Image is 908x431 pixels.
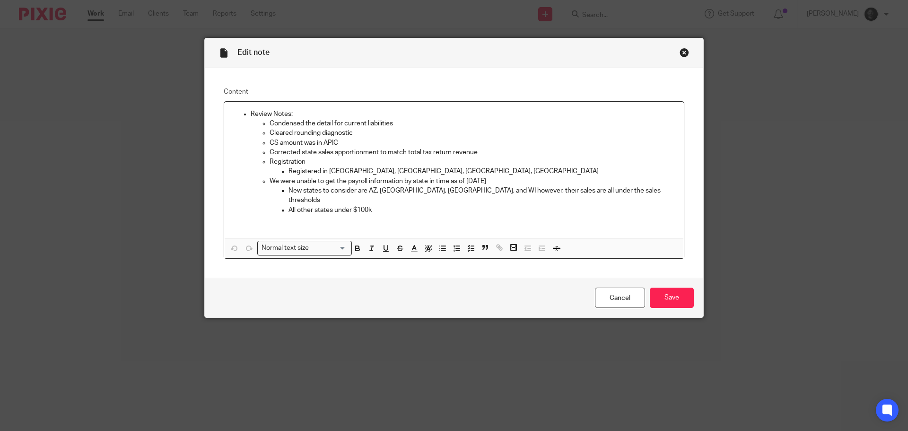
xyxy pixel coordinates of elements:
[595,288,645,308] a: Cancel
[260,243,311,253] span: Normal text size
[650,288,694,308] input: Save
[680,48,689,57] div: Close this dialog window
[251,109,676,119] p: Review Notes:
[270,176,676,186] p: We were unable to get the payroll information by state in time as of [DATE]
[224,87,684,97] label: Content
[270,148,676,157] p: Corrected state sales apportionment to match total tax return revenue
[270,157,676,167] p: Registration
[270,119,676,128] p: Condensed the detail for current liabilities
[257,241,352,255] div: Search for option
[270,128,676,138] p: Cleared rounding diagnostic
[237,49,270,56] span: Edit note
[288,205,676,215] p: All other states under $100k
[288,186,676,205] p: New states to consider are AZ, [GEOGRAPHIC_DATA], [GEOGRAPHIC_DATA], and WI however, their sales ...
[288,167,676,176] p: Registered in [GEOGRAPHIC_DATA], [GEOGRAPHIC_DATA], [GEOGRAPHIC_DATA], [GEOGRAPHIC_DATA]
[270,138,676,148] p: CS amount was in APIC
[312,243,346,253] input: Search for option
